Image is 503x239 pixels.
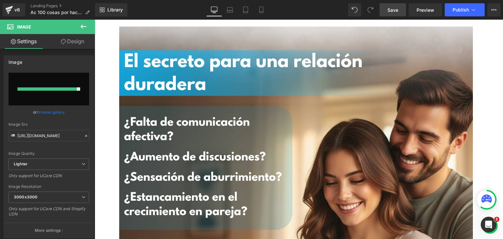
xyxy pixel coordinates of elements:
span: Library [107,7,123,13]
button: Publish [445,3,485,16]
a: Browse gallery [37,106,65,118]
span: Preview [417,7,434,13]
span: Save [387,7,398,13]
a: Tablet [238,3,253,16]
p: More settings [35,228,61,233]
b: 3000x3000 [14,194,37,199]
div: v6 [13,6,21,14]
div: or [9,109,89,116]
div: Only support for UCare CDN and Shopify CDN [9,206,89,221]
span: 1 [494,217,499,222]
a: Preview [409,3,442,16]
button: Redo [364,3,377,16]
b: Lighter [14,161,28,166]
a: v6 [3,3,25,16]
span: Image [17,24,31,29]
a: Laptop [222,3,238,16]
button: More [487,3,500,16]
span: Publish [453,7,469,12]
div: Image Quality [9,151,89,156]
button: Contact us [387,198,403,214]
button: More settings [4,223,94,238]
input: Link [9,130,89,141]
button: Undo [348,3,361,16]
div: Image [9,56,22,65]
a: Desktop [206,3,222,16]
a: New Library [95,3,127,16]
div: Only support for UCare CDN [9,173,89,183]
a: Landing Pages [30,3,95,9]
span: Ac 100 cosas por hacer® [30,10,83,15]
a: Mobile [253,3,269,16]
a: Design [49,34,96,49]
iframe: Intercom live chat [481,217,496,232]
div: Image Resolution [9,184,89,189]
div: Image Src [9,122,89,127]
